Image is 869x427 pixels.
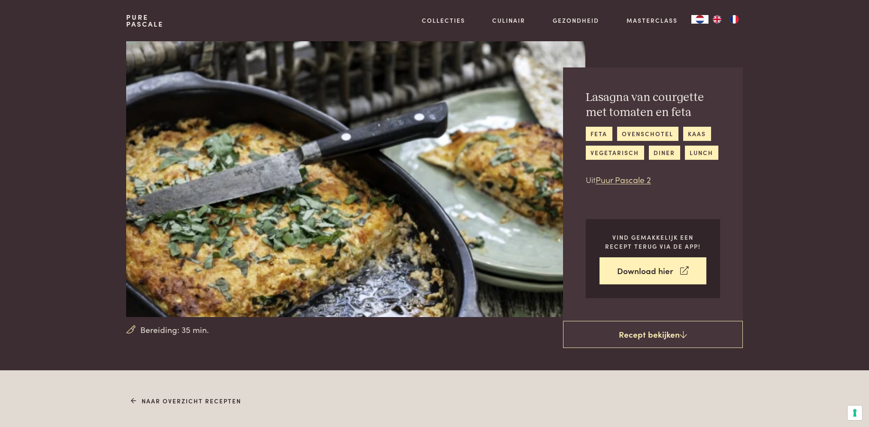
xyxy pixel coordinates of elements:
[617,127,678,141] a: ovenschotel
[691,15,709,24] a: NL
[586,146,644,160] a: vegetarisch
[709,15,743,24] ul: Language list
[563,321,743,348] a: Recept bekijken
[596,174,651,185] a: Puur Pascale 2
[691,15,709,24] div: Language
[848,406,862,420] button: Uw voorkeuren voor toestemming voor trackingtechnologieën
[709,15,726,24] a: EN
[586,127,612,141] a: feta
[726,15,743,24] a: FR
[691,15,743,24] aside: Language selected: Nederlands
[126,41,585,317] img: Lasagna van courgette met tomaten en feta
[586,90,720,120] h2: Lasagna van courgette met tomaten en feta
[131,396,241,406] a: Naar overzicht recepten
[126,14,164,27] a: PurePascale
[600,257,706,284] a: Download hier
[683,127,711,141] a: kaas
[627,16,678,25] a: Masterclass
[649,146,680,160] a: diner
[600,233,706,250] p: Vind gemakkelijk een recept terug via de app!
[422,16,465,25] a: Collecties
[586,174,720,186] p: Uit
[140,323,209,336] span: Bereiding: 35 min.
[685,146,718,160] a: lunch
[492,16,525,25] a: Culinair
[553,16,599,25] a: Gezondheid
